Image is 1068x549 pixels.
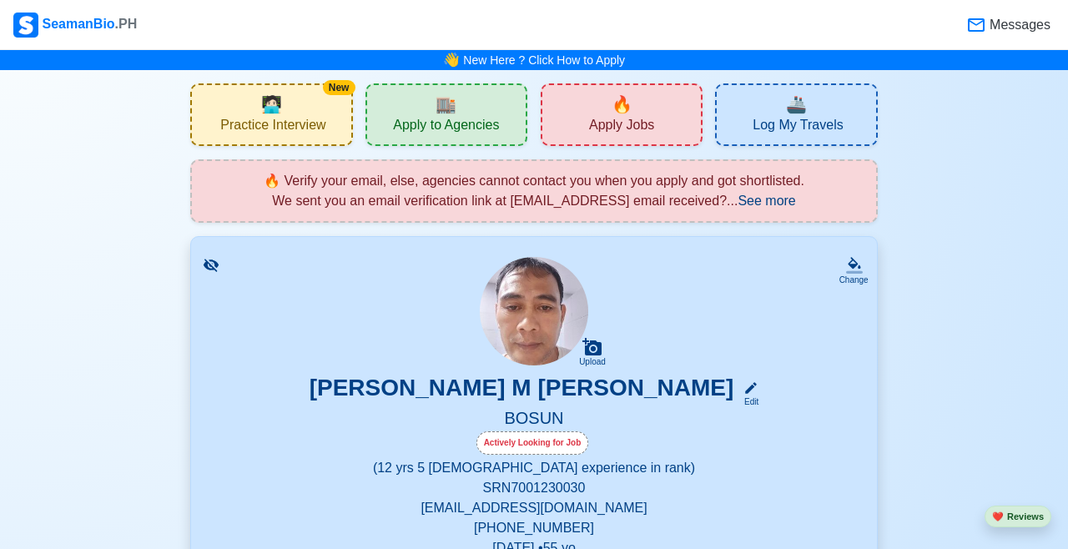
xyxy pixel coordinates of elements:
p: (12 yrs 5 [DEMOGRAPHIC_DATA] experience in rank) [211,458,856,478]
span: Practice Interview [220,117,325,138]
span: bell [443,50,460,70]
span: Apply to Agencies [393,117,499,138]
h3: [PERSON_NAME] M [PERSON_NAME] [310,374,734,408]
span: See more [738,194,795,208]
span: Log My Travels [753,117,843,138]
span: agencies [436,92,456,117]
span: We sent you an email verification link at [EMAIL_ADDRESS] email received? [272,194,727,208]
div: Upload [579,357,606,367]
a: New Here ? Click How to Apply [463,53,625,67]
span: new [612,92,632,117]
div: Actively Looking for Job [476,431,589,455]
p: [PHONE_NUMBER] [211,518,856,538]
div: Edit [737,395,758,408]
p: SRN 7001230030 [211,478,856,498]
h5: BOSUN [211,408,856,431]
span: Messages [986,15,1050,35]
span: Apply Jobs [589,117,654,138]
span: ... [727,194,796,208]
span: travel [786,92,807,117]
span: heart [992,511,1004,521]
img: Logo [13,13,38,38]
div: SeamanBio [13,13,137,38]
div: Change [839,274,869,286]
button: heartReviews [985,506,1051,528]
div: New [323,80,355,95]
span: 🔥 Verify your email, else, agencies cannot contact you when you apply and got shortlisted. [264,174,804,188]
span: .PH [115,17,138,31]
p: [EMAIL_ADDRESS][DOMAIN_NAME] [211,498,856,518]
span: interview [261,92,282,117]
